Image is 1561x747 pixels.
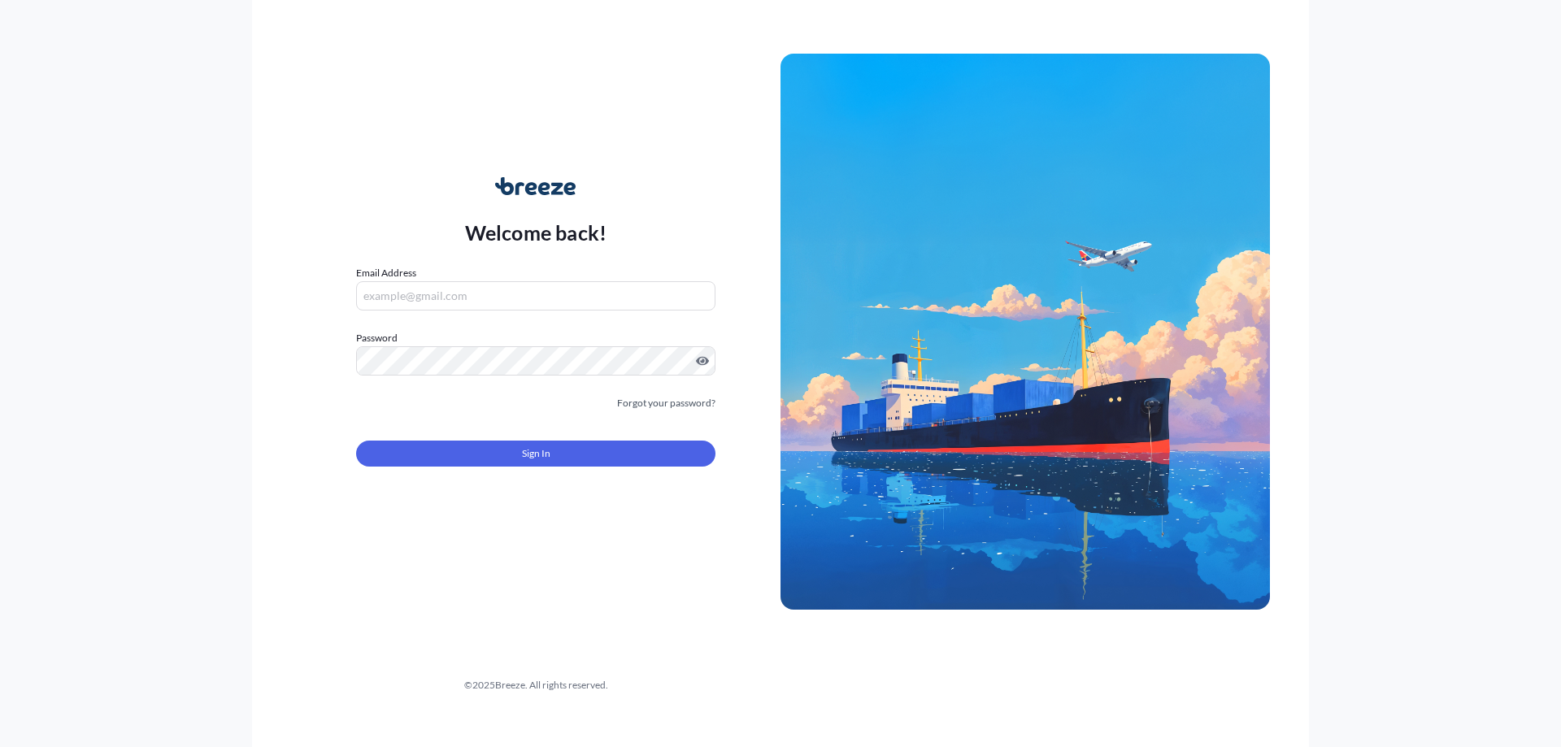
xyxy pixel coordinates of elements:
p: Welcome back! [465,219,607,245]
div: © 2025 Breeze. All rights reserved. [291,677,780,693]
input: example@gmail.com [356,281,715,311]
label: Password [356,330,715,346]
img: Ship illustration [780,54,1270,610]
span: Sign In [522,445,550,462]
button: Sign In [356,441,715,467]
a: Forgot your password? [617,395,715,411]
button: Show password [696,354,709,367]
label: Email Address [356,265,416,281]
